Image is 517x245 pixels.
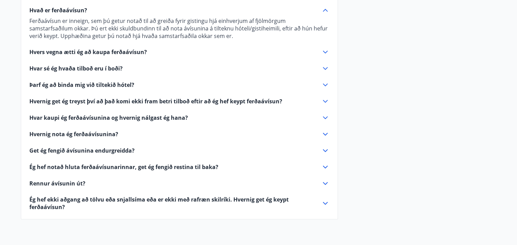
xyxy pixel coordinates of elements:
div: Get ég fengið ávísunina endurgreidda? [29,146,329,155]
span: Hvers vegna ætti ég að kaupa ferðaávísun? [29,48,147,56]
span: Ég hef ekki aðgang að tölvu eða snjallsíma eða er ekki með rafræn skilríki. Hvernig get ég keypt ... [29,196,313,211]
span: Hvernig get ég treyst því að það komi ekki fram betri tilboð eftir að ég hef keypt ferðaávísun? [29,98,282,105]
div: Hvar sé ég hvaða tilboð eru í boði? [29,64,329,73]
span: Hvar kaupi ég ferðaávísunina og hvernig nálgast ég hana? [29,114,188,121]
div: Ég hef ekki aðgang að tölvu eða snjallsíma eða er ekki með rafræn skilríki. Hvernig get ég keypt ... [29,196,329,211]
span: Hvernig nota ég ferðaávísunina? [29,130,118,138]
div: Hvernig get ég treyst því að það komi ekki fram betri tilboð eftir að ég hef keypt ferðaávísun? [29,97,329,105]
div: Ég hef notað hluta ferðaávísunarinnar, get ég fengið restina til baka? [29,163,329,171]
div: Rennur ávísunin út? [29,179,329,188]
span: Hvað er ferðaávísun? [29,7,87,14]
p: Ferðaávísun er inneign, sem þú getur notað til að greiða fyrir gistingu hjá einhverjum af fjölmör... [29,17,329,40]
div: Hvernig nota ég ferðaávísunina? [29,130,329,138]
span: Get ég fengið ávísunina endurgreidda? [29,147,135,154]
div: Hvað er ferðaávísun? [29,6,329,14]
span: Rennur ávísunin út? [29,180,85,187]
div: Hvers vegna ætti ég að kaupa ferðaávísun? [29,48,329,56]
span: Þarf ég að binda mig við tiltekið hótel? [29,81,134,89]
div: Hvað er ferðaávísun? [29,14,329,40]
div: Þarf ég að binda mig við tiltekið hótel? [29,81,329,89]
span: Hvar sé ég hvaða tilboð eru í boði? [29,65,123,72]
div: Hvar kaupi ég ferðaávísunina og hvernig nálgast ég hana? [29,114,329,122]
span: Ég hef notað hluta ferðaávísunarinnar, get ég fengið restina til baka? [29,163,218,171]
